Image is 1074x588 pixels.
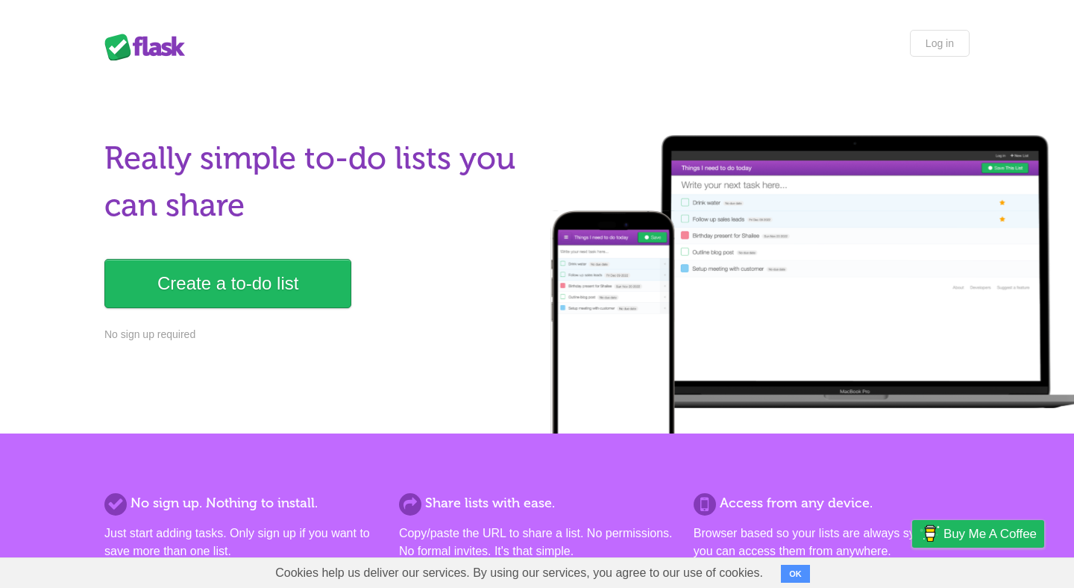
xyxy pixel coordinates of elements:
[399,493,675,513] h2: Share lists with ease.
[920,521,940,546] img: Buy me a coffee
[104,525,380,560] p: Just start adding tasks. Only sign up if you want to save more than one list.
[943,521,1037,547] span: Buy me a coffee
[399,525,675,560] p: Copy/paste the URL to share a list. No permissions. No formal invites. It's that simple.
[912,520,1044,548] a: Buy me a coffee
[104,493,380,513] h2: No sign up. Nothing to install.
[781,565,810,583] button: OK
[694,493,970,513] h2: Access from any device.
[694,525,970,560] p: Browser based so your lists are always synced and you can access them from anywhere.
[104,259,351,308] a: Create a to-do list
[910,30,970,57] a: Log in
[104,34,194,60] div: Flask Lists
[104,135,528,229] h1: Really simple to-do lists you can share
[104,327,528,343] p: No sign up required
[260,558,778,588] span: Cookies help us deliver our services. By using our services, you agree to our use of cookies.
